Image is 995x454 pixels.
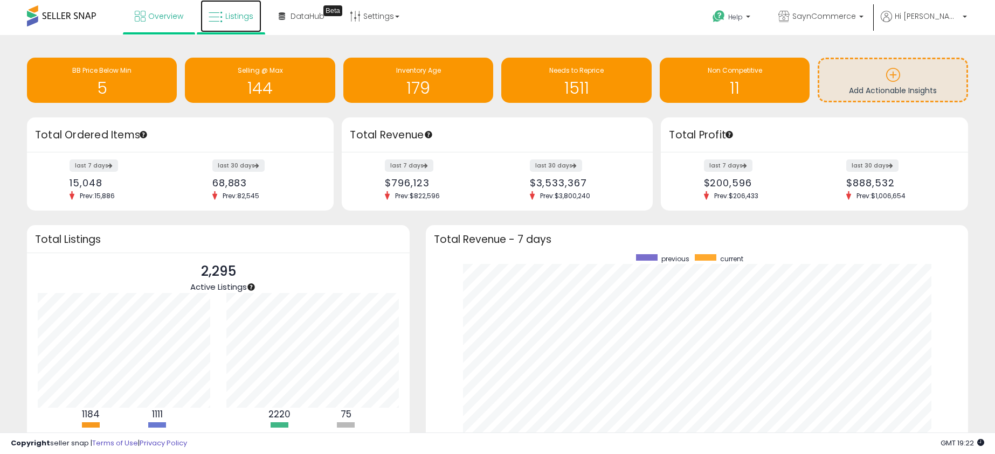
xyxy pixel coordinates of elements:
h3: Total Listings [35,235,402,243]
div: Tooltip anchor [323,5,342,16]
label: last 7 days [70,159,118,172]
div: Tooltip anchor [139,130,148,139]
div: $796,123 [385,177,489,188]
div: 68,883 [212,177,315,188]
h3: Total Revenue [350,128,645,143]
div: Tooltip anchor [424,130,433,139]
span: Prev: $1,006,654 [851,191,911,200]
b: 1184 [82,408,100,421]
div: seller snap | | [11,438,187,449]
div: Repriced [247,431,312,441]
label: last 7 days [385,159,433,172]
i: Get Help [712,10,725,23]
span: Prev: 82,545 [217,191,265,200]
a: Help [704,2,761,35]
label: last 7 days [704,159,752,172]
label: last 30 days [212,159,265,172]
div: FBA [59,431,123,441]
div: $200,596 [704,177,807,188]
span: Prev: $206,433 [709,191,764,200]
h3: Total Profit [669,128,959,143]
strong: Copyright [11,438,50,448]
h1: 5 [32,79,171,97]
h1: 179 [349,79,488,97]
span: Prev: $822,596 [390,191,445,200]
span: Active Listings [190,281,247,292]
span: 2025-09-16 19:22 GMT [941,438,984,448]
p: 2,295 [190,261,247,282]
a: Selling @ Max 144 [185,58,335,103]
span: Selling @ Max [238,66,283,75]
div: Tooltip anchor [246,282,256,292]
a: Non Competitive 11 [660,58,810,103]
a: BB Price Below Min 5 [27,58,177,103]
h1: 1511 [507,79,646,97]
span: current [720,254,743,263]
span: Prev: 15,886 [74,191,120,200]
label: last 30 days [846,159,899,172]
h3: Total Ordered Items [35,128,326,143]
a: Inventory Age 179 [343,58,493,103]
span: Help [728,12,743,22]
span: Hi [PERSON_NAME] [895,11,959,22]
a: Privacy Policy [140,438,187,448]
span: Needs to Reprice [549,66,604,75]
b: 1111 [152,408,163,421]
span: Overview [148,11,183,22]
a: Hi [PERSON_NAME] [881,11,967,35]
span: Prev: $3,800,240 [535,191,596,200]
a: Add Actionable Insights [819,59,966,101]
div: $888,532 [846,177,949,188]
div: Not Repriced [314,431,378,441]
b: 75 [341,408,351,421]
a: Needs to Reprice 1511 [501,58,651,103]
div: FBM [125,431,190,441]
h1: 11 [665,79,804,97]
div: 15,048 [70,177,172,188]
div: $3,533,367 [530,177,634,188]
span: SaynCommerce [792,11,856,22]
span: Inventory Age [396,66,441,75]
label: last 30 days [530,159,582,172]
span: Add Actionable Insights [849,85,937,96]
b: 2220 [268,408,291,421]
span: BB Price Below Min [72,66,132,75]
span: Non Competitive [708,66,762,75]
span: DataHub [291,11,324,22]
span: previous [661,254,689,263]
span: Listings [225,11,253,22]
h1: 144 [190,79,329,97]
a: Terms of Use [92,438,138,448]
div: Tooltip anchor [724,130,734,139]
h3: Total Revenue - 7 days [434,235,960,243]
